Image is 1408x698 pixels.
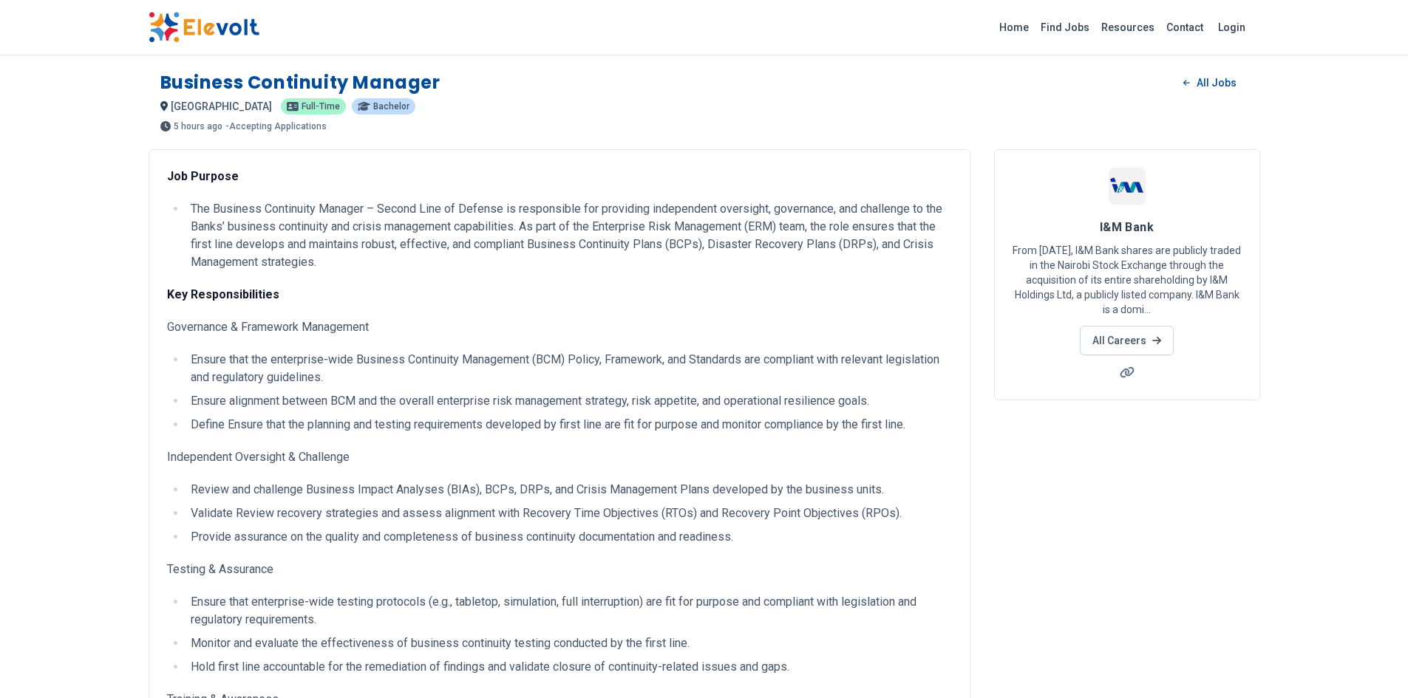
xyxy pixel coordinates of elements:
li: Review and challenge Business Impact Analyses (BIAs), BCPs, DRPs, and Crisis Management Plans dev... [186,481,952,499]
li: Ensure that the enterprise-wide Business Continuity Management (BCM) Policy, Framework, and Stand... [186,351,952,386]
strong: Key Responsibilities [167,287,279,301]
li: Validate Review recovery strategies and assess alignment with Recovery Time Objectives (RTOs) and... [186,504,952,522]
a: Resources [1095,16,1160,39]
p: From [DATE], I&M Bank shares are publicly traded in the Nairobi Stock Exchange through the acquis... [1013,243,1242,317]
span: I&M Bank [1100,220,1154,234]
li: Define Ensure that the planning and testing requirements developed by first line are fit for purp... [186,416,952,434]
li: Ensure that enterprise-wide testing protocols (e.g., tabletop, simulation, full interruption) are... [186,593,952,629]
li: Provide assurance on the quality and completeness of business continuity documentation and readin... [186,528,952,546]
p: - Accepting Applications [225,122,327,131]
a: Home [993,16,1035,39]
p: Governance & Framework Management [167,318,952,336]
img: Elevolt [149,12,259,43]
span: 5 hours ago [174,122,222,131]
h1: Business Continuity Manager [160,71,441,95]
li: Ensure alignment between BCM and the overall enterprise risk management strategy, risk appetite, ... [186,392,952,410]
a: Login [1209,13,1254,42]
a: Contact [1160,16,1209,39]
a: All Careers [1080,326,1174,355]
p: Independent Oversight & Challenge [167,448,952,466]
li: Monitor and evaluate the effectiveness of business continuity testing conducted by the first line. [186,634,952,652]
p: Testing & Assurance [167,561,952,578]
span: [GEOGRAPHIC_DATA] [171,100,272,112]
img: I&M Bank [1109,168,1146,205]
strong: Job Purpose [167,169,239,183]
span: Full-time [302,102,340,111]
span: Bachelor [373,102,409,111]
li: The Business Continuity Manager – Second Line of Defense is responsible for providing independent... [186,200,952,271]
a: All Jobs [1171,72,1248,94]
iframe: Advertisement [994,418,1260,625]
li: Hold first line accountable for the remediation of findings and validate closure of continuity-re... [186,658,952,676]
a: Find Jobs [1035,16,1095,39]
